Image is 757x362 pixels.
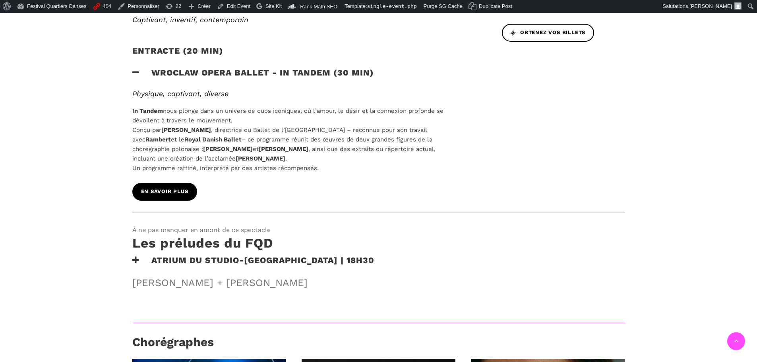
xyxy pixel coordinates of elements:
h2: Entracte (20 min) [132,46,223,66]
h3: Wroclaw Opera Ballet - In Tandem (30 min) [132,68,374,87]
span: Obtenez vos billets [511,29,585,37]
span: single-event.php [367,3,417,9]
h3: Atrium du Studio-[GEOGRAPHIC_DATA] | 18h30 [132,255,374,275]
h1: Les préludes du FQD [132,235,273,255]
h3: Chorégraphes [132,335,214,355]
a: Obtenez vos billets [502,24,594,42]
a: EN SAVOIR PLUS [132,183,197,201]
span: À ne pas manquer en amont de ce spectacle [132,225,625,235]
span: Site Kit [265,3,282,9]
strong: [PERSON_NAME] [161,126,211,134]
span: [PERSON_NAME] [689,3,732,9]
span: EN SAVOIR PLUS [141,188,188,196]
i: Physique, captivant, diverse [132,89,228,98]
strong: Rambert [145,136,171,143]
strong: [PERSON_NAME] [236,155,285,162]
strong: Royal Danish Ballet [184,136,242,143]
strong: [PERSON_NAME] [203,145,253,153]
span: [PERSON_NAME] + [PERSON_NAME] [132,275,455,291]
p: nous plonge dans un univers de duos iconiques, où l’amour, le désir et la connexion profonde se d... [132,106,445,173]
em: Captivant, inventif, contemporain [132,15,248,24]
strong: [PERSON_NAME] [259,145,308,153]
span: Rank Math SEO [300,4,337,10]
strong: In Tandem [132,107,163,114]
